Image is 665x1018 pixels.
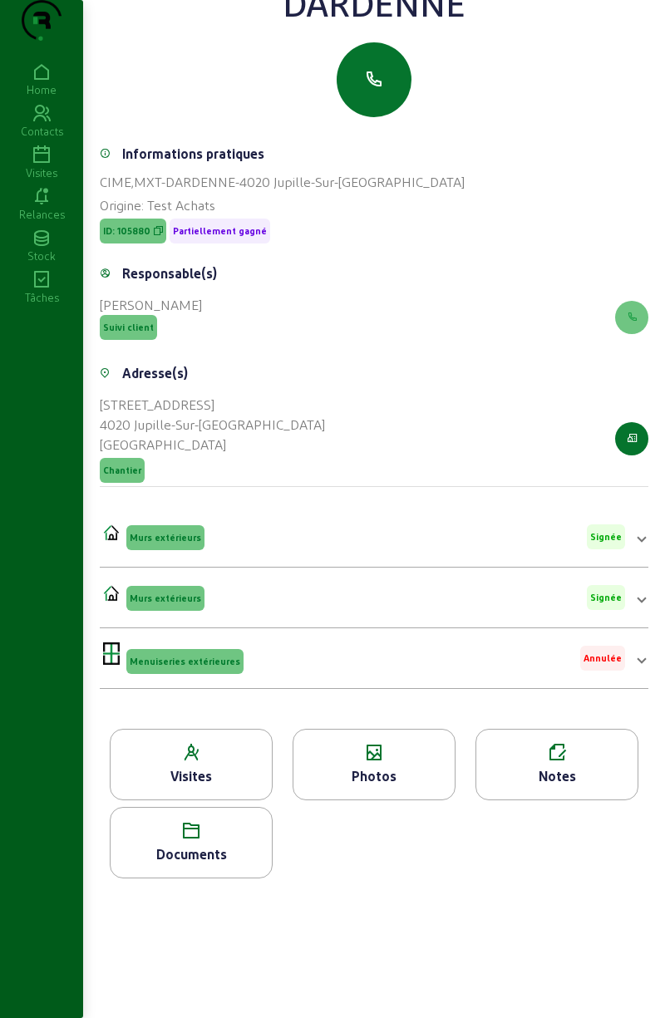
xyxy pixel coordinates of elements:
span: Chantier [103,465,141,476]
span: Partiellement gagné [173,225,267,237]
div: [PERSON_NAME] [100,295,202,315]
div: [GEOGRAPHIC_DATA] [100,435,325,455]
div: Photos [293,766,455,786]
img: MXT [103,642,120,665]
span: Signée [590,531,622,543]
mat-expansion-panel-header: CIMEMurs extérieursSignée [100,514,648,560]
img: CIME [103,584,120,601]
div: Informations pratiques [122,144,264,164]
span: Murs extérieurs [130,532,201,543]
span: Annulée [584,652,622,664]
div: Documents [111,844,272,864]
div: 4020 Jupille-Sur-[GEOGRAPHIC_DATA] [100,415,325,435]
div: Notes [476,766,638,786]
div: Responsable(s) [122,263,217,283]
span: Signée [590,592,622,603]
img: CIME [103,524,120,540]
mat-expansion-panel-header: MXTMenuiseries extérieuresAnnulée [100,635,648,681]
mat-expansion-panel-header: CIMEMurs extérieursSignée [100,574,648,621]
span: Suivi client [103,322,154,333]
span: Menuiseries extérieures [130,656,240,667]
div: CIME,MXT-DARDENNE-4020 Jupille-Sur-[GEOGRAPHIC_DATA] [100,172,648,192]
div: Adresse(s) [122,363,188,383]
div: [STREET_ADDRESS] [100,395,325,415]
span: Murs extérieurs [130,593,201,604]
div: Visites [111,766,272,786]
span: ID: 105880 [103,225,150,237]
div: Origine: Test Achats [100,195,648,215]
